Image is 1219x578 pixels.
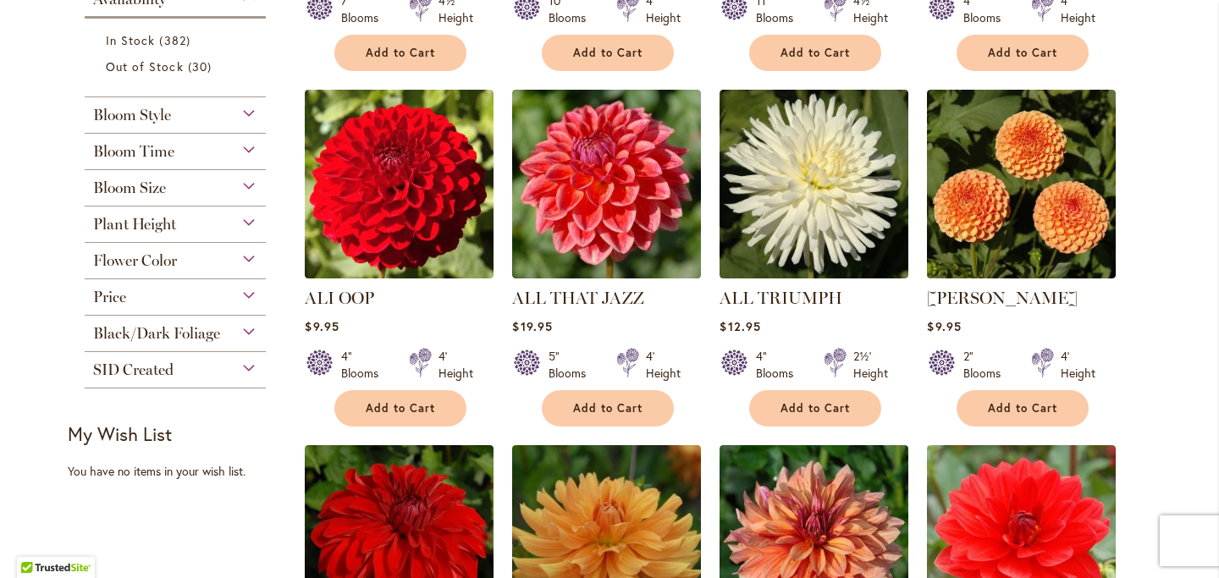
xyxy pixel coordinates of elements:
[756,348,803,382] div: 4" Blooms
[341,348,389,382] div: 4" Blooms
[305,266,494,282] a: ALI OOP
[106,32,155,48] span: In Stock
[93,288,126,306] span: Price
[93,142,174,161] span: Bloom Time
[853,348,888,382] div: 2½' Height
[720,90,908,278] img: ALL TRIUMPH
[749,35,881,71] button: Add to Cart
[927,90,1116,278] img: AMBER QUEEN
[720,266,908,282] a: ALL TRIUMPH
[366,401,435,416] span: Add to Cart
[542,35,674,71] button: Add to Cart
[927,288,1078,308] a: [PERSON_NAME]
[159,31,194,49] span: 382
[927,266,1116,282] a: AMBER QUEEN
[93,324,220,343] span: Black/Dark Foliage
[305,318,339,334] span: $9.95
[512,266,701,282] a: ALL THAT JAZZ
[334,35,466,71] button: Add to Cart
[93,361,174,379] span: SID Created
[13,518,60,565] iframe: Launch Accessibility Center
[720,318,760,334] span: $12.95
[93,215,176,234] span: Plant Height
[68,421,172,446] strong: My Wish List
[549,348,596,382] div: 5" Blooms
[749,390,881,427] button: Add to Cart
[93,106,171,124] span: Bloom Style
[780,401,850,416] span: Add to Cart
[366,46,435,60] span: Add to Cart
[106,58,249,75] a: Out of Stock 30
[963,348,1011,382] div: 2" Blooms
[573,46,643,60] span: Add to Cart
[988,46,1057,60] span: Add to Cart
[542,390,674,427] button: Add to Cart
[957,35,1089,71] button: Add to Cart
[512,90,701,278] img: ALL THAT JAZZ
[305,288,374,308] a: ALI OOP
[927,318,961,334] span: $9.95
[439,348,473,382] div: 4' Height
[512,288,644,308] a: ALL THAT JAZZ
[988,401,1057,416] span: Add to Cart
[512,318,552,334] span: $19.95
[334,390,466,427] button: Add to Cart
[93,251,177,270] span: Flower Color
[573,401,643,416] span: Add to Cart
[68,463,294,480] div: You have no items in your wish list.
[1061,348,1095,382] div: 4' Height
[957,390,1089,427] button: Add to Cart
[93,179,166,197] span: Bloom Size
[106,58,184,74] span: Out of Stock
[106,31,249,49] a: In Stock 382
[780,46,850,60] span: Add to Cart
[646,348,681,382] div: 4' Height
[305,90,494,278] img: ALI OOP
[188,58,216,75] span: 30
[720,288,842,308] a: ALL TRIUMPH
